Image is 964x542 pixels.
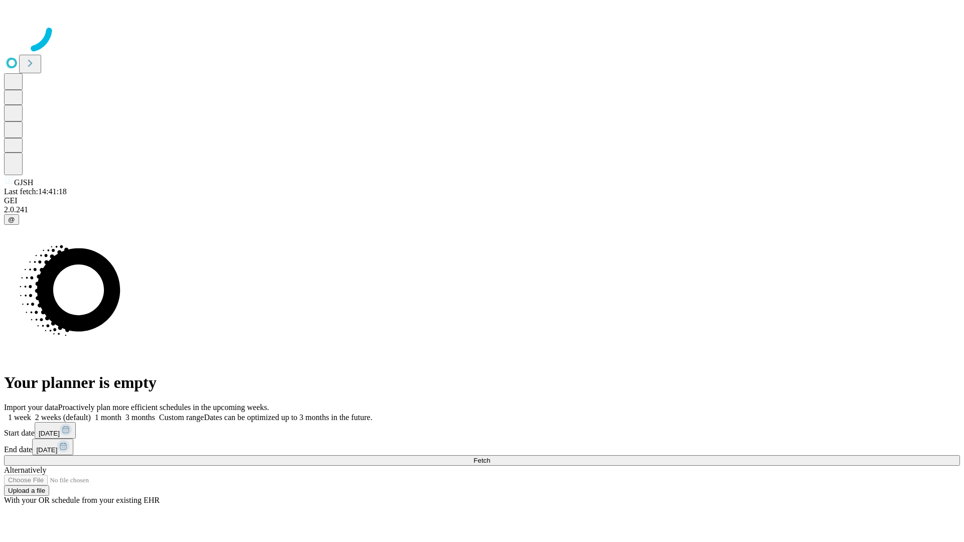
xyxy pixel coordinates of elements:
[4,373,960,392] h1: Your planner is empty
[14,178,33,187] span: GJSH
[159,413,204,422] span: Custom range
[473,457,490,464] span: Fetch
[4,466,46,474] span: Alternatively
[4,214,19,225] button: @
[4,422,960,439] div: Start date
[8,216,15,223] span: @
[58,403,269,412] span: Proactively plan more efficient schedules in the upcoming weeks.
[4,439,960,455] div: End date
[4,455,960,466] button: Fetch
[8,413,31,422] span: 1 week
[36,446,57,454] span: [DATE]
[4,205,960,214] div: 2.0.241
[4,187,67,196] span: Last fetch: 14:41:18
[4,403,58,412] span: Import your data
[4,196,960,205] div: GEI
[32,439,73,455] button: [DATE]
[95,413,122,422] span: 1 month
[39,430,60,437] span: [DATE]
[204,413,372,422] span: Dates can be optimized up to 3 months in the future.
[35,422,76,439] button: [DATE]
[4,485,49,496] button: Upload a file
[35,413,91,422] span: 2 weeks (default)
[126,413,155,422] span: 3 months
[4,496,160,504] span: With your OR schedule from your existing EHR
